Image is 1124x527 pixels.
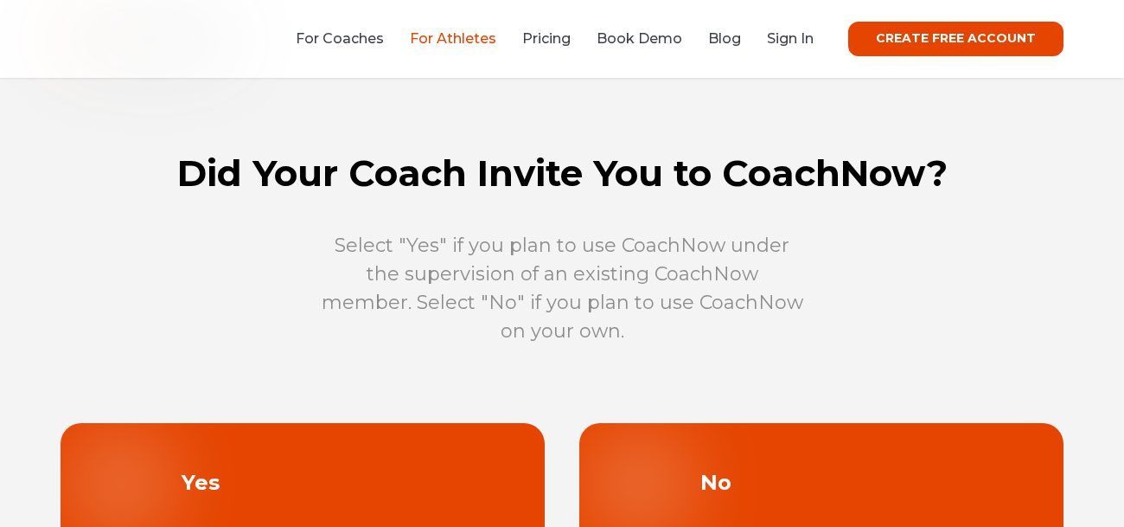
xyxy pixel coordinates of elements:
[43,151,1081,196] h1: Did Your Coach Invite You to CoachNow?
[522,30,571,47] a: Pricing
[767,30,814,47] a: Sign In
[61,23,233,52] img: CoachNow Logo
[296,30,384,47] a: For Coaches
[848,22,1063,56] a: CREATE FREE ACCOUNT
[597,30,682,47] a: Book Demo
[410,30,496,47] a: For Athletes
[320,231,804,345] p: Select "Yes" if you plan to use CoachNow under the supervision of an existing CoachNow member. Se...
[708,30,741,47] a: Blog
